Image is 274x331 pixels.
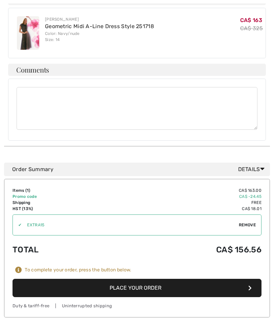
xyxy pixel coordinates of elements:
td: CA$ -24.45 [104,193,261,200]
td: CA$ 156.56 [104,238,261,261]
td: CA$ 18.01 [104,206,261,212]
h4: Comments [8,64,266,76]
div: ✔ [13,222,22,228]
span: Details [238,165,267,173]
td: HST (13%) [13,206,104,212]
textarea: Comments [17,87,257,130]
span: Remove [239,222,256,228]
a: Geometric Midi A-Line Dress Style 251718 [45,23,154,29]
div: To complete your order, press the button below. [25,267,131,273]
td: Items ( ) [13,187,104,193]
td: Shipping [13,200,104,206]
div: Order Summary [12,165,267,173]
div: [PERSON_NAME] [45,16,154,22]
td: Total [13,238,104,261]
s: CA$ 325 [240,25,263,32]
td: Free [104,200,261,206]
div: Duty & tariff-free | Uninterrupted shipping [13,303,261,309]
span: 1 [27,188,29,193]
img: Geometric Midi A-Line Dress Style 251718 [17,16,39,50]
button: Place Your Order [13,279,261,297]
td: Promo code [13,193,104,200]
div: Color: Navy/nude Size: 14 [45,30,154,43]
input: Promo code [22,215,239,235]
td: CA$ 163.00 [104,187,261,193]
span: CA$ 163 [240,17,262,23]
